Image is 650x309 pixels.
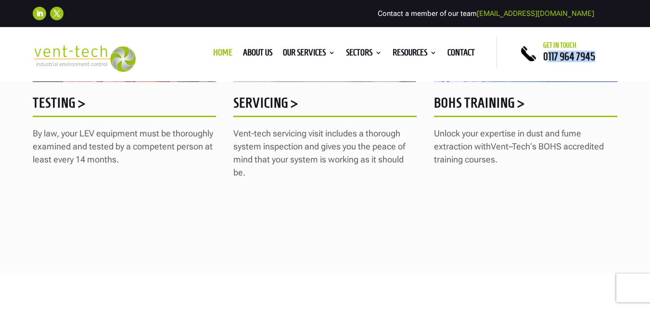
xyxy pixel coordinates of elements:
a: 0117 964 7945 [543,51,595,62]
a: Our Services [283,49,335,60]
a: Follow on X [50,7,64,20]
p: By law, your LEV equipment must be thoroughly examined and tested by a competent person at least ... [33,127,216,175]
a: About us [243,49,272,60]
span: Get in touch [543,41,576,49]
span: ‘s BOHS accredited training courses. [434,141,604,164]
a: Resources [393,49,437,60]
a: Follow on LinkedIn [33,7,46,20]
a: Contact [447,49,475,60]
h5: BOHS Training > [434,96,617,115]
a: Home [213,49,232,60]
img: 2023-09-27T08_35_16.549ZVENT-TECH---Clear-background [33,45,136,72]
h5: Servicing > [233,96,417,115]
span: Contact a member of our team [378,9,594,18]
span: Unlock your expertise in dust and fume extraction with [434,128,581,151]
span: Vent [491,141,509,151]
a: [EMAIL_ADDRESS][DOMAIN_NAME] [477,9,594,18]
span: Tech [512,141,530,151]
a: Sectors [346,49,382,60]
h5: Testing > [33,96,216,115]
span: – [509,141,512,151]
p: Vent-tech servicing visit includes a thorough system inspection and gives you the peace of mind t... [233,127,417,188]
